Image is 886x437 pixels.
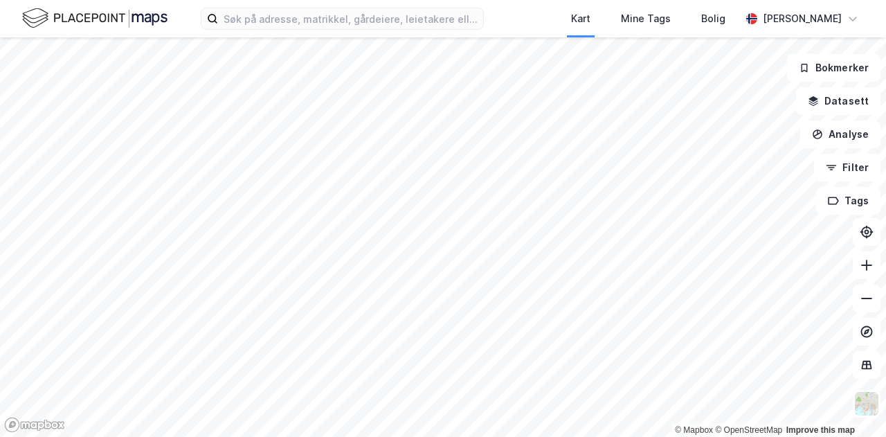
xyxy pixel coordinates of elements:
[715,425,782,435] a: OpenStreetMap
[621,10,671,27] div: Mine Tags
[571,10,590,27] div: Kart
[817,371,886,437] div: Kontrollprogram for chat
[796,87,880,115] button: Datasett
[218,8,483,29] input: Søk på adresse, matrikkel, gårdeiere, leietakere eller personer
[4,417,65,433] a: Mapbox homepage
[763,10,842,27] div: [PERSON_NAME]
[786,425,855,435] a: Improve this map
[675,425,713,435] a: Mapbox
[816,187,880,215] button: Tags
[701,10,725,27] div: Bolig
[787,54,880,82] button: Bokmerker
[817,371,886,437] iframe: Chat Widget
[800,121,880,148] button: Analyse
[22,6,168,30] img: logo.f888ab2527a4732fd821a326f86c7f29.svg
[814,154,880,181] button: Filter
